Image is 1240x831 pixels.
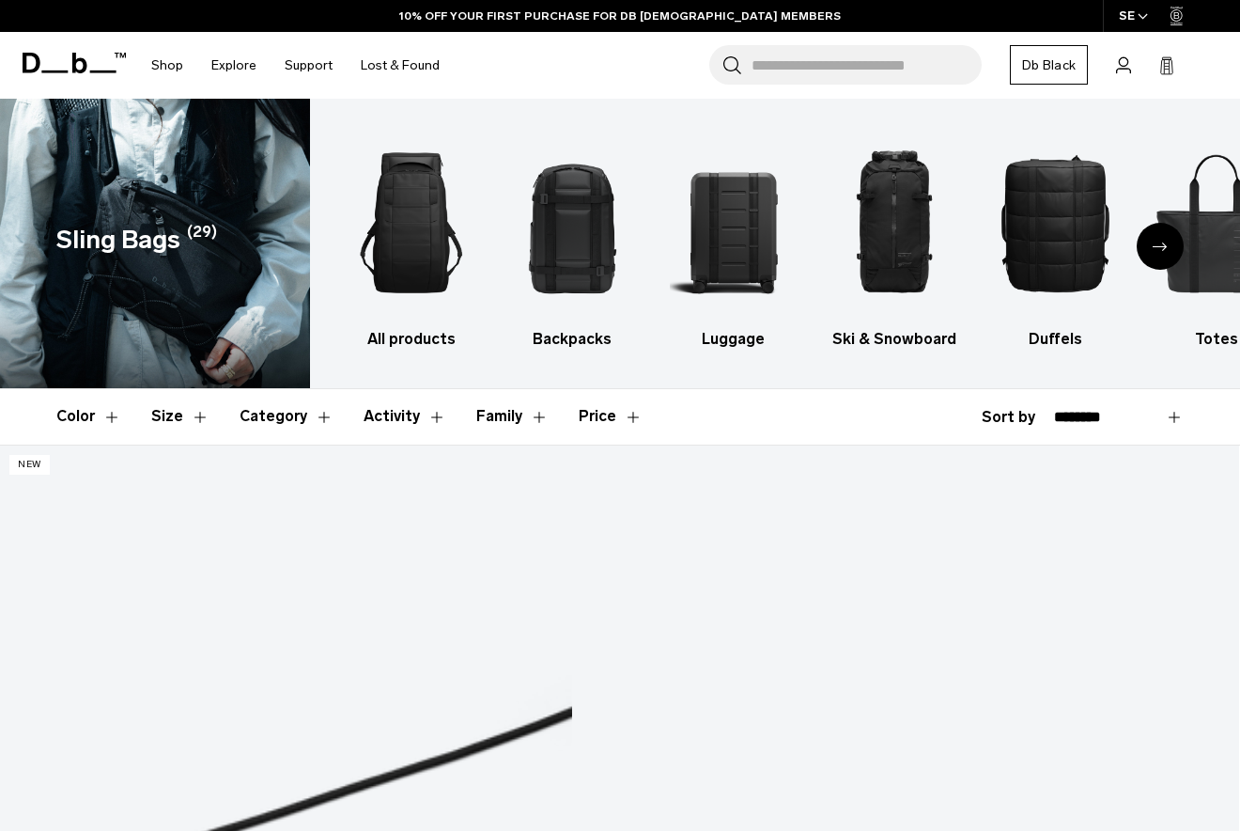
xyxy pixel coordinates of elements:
[991,127,1119,351] li: 5 / 10
[348,328,475,351] h3: All products
[991,127,1119,351] a: Db Duffels
[348,127,475,351] a: Db All products
[151,389,209,444] button: Toggle Filter
[991,328,1119,351] h3: Duffels
[670,127,798,319] img: Db
[670,127,798,351] a: Db Luggage
[670,328,798,351] h3: Luggage
[1010,45,1088,85] a: Db Black
[56,221,180,259] h1: Sling Bags
[830,328,958,351] h3: Ski & Snowboard
[830,127,958,351] a: Db Ski & Snowboard
[508,127,636,351] a: Db Backpacks
[508,127,636,351] li: 2 / 10
[364,389,446,444] button: Toggle Filter
[991,127,1119,319] img: Db
[670,127,798,351] li: 3 / 10
[508,328,636,351] h3: Backpacks
[348,127,475,351] li: 1 / 10
[348,127,475,319] img: Db
[579,389,643,444] button: Toggle Price
[285,32,333,99] a: Support
[361,32,440,99] a: Lost & Found
[137,32,454,99] nav: Main Navigation
[830,127,958,351] li: 4 / 10
[56,389,121,444] button: Toggle Filter
[508,127,636,319] img: Db
[240,389,333,444] button: Toggle Filter
[9,455,50,475] p: New
[151,32,183,99] a: Shop
[399,8,841,24] a: 10% OFF YOUR FIRST PURCHASE FOR DB [DEMOGRAPHIC_DATA] MEMBERS
[830,127,958,319] img: Db
[187,221,217,259] span: (29)
[476,389,549,444] button: Toggle Filter
[211,32,256,99] a: Explore
[1137,223,1184,270] div: Next slide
